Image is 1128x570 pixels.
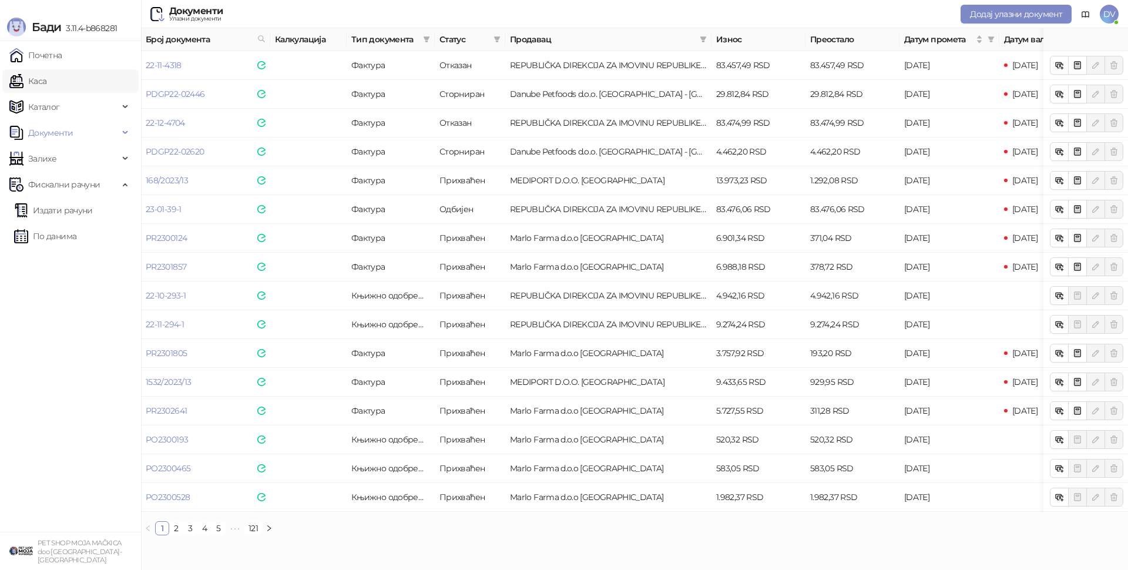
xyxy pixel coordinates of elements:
th: Калкулација [270,28,347,51]
td: 3.757,92 RSD [711,339,805,368]
td: [DATE] [899,483,999,512]
td: Фактура [347,397,435,425]
td: MEDIPORT D.O.O. BEOGRAD [505,368,711,397]
td: Прихваћен [435,425,505,454]
span: Тип документа [351,33,418,46]
td: Фактура [347,51,435,80]
td: Danube Petfoods d.o.o. Beograd - Surčin [505,138,711,166]
td: 1.982,37 RSD [805,483,899,512]
td: [DATE] [899,281,999,310]
img: e-Faktura [257,263,266,271]
td: 9.274,24 RSD [805,310,899,339]
span: [DATE] [1012,89,1038,99]
td: 83.457,49 RSD [711,51,805,80]
td: [DATE] [899,253,999,281]
span: Датум промета [904,33,973,46]
td: 929,95 RSD [805,368,899,397]
li: 3 [183,521,197,535]
td: Фактура [347,224,435,253]
span: Документи [28,121,73,145]
td: Прихваћен [435,397,505,425]
span: filter [423,36,430,43]
td: Отказан [435,109,505,138]
td: Сторниран [435,138,505,166]
img: e-Faktura [257,464,266,472]
div: Документи [169,6,223,16]
span: [DATE] [1012,405,1038,416]
li: 5 [211,521,226,535]
td: Књижно одобрење [347,425,435,454]
small: PET SHOP MOJA MAČKICA doo [GEOGRAPHIC_DATA]-[GEOGRAPHIC_DATA] [38,539,122,564]
td: Marlo Farma d.o.o BEOGRAD [505,483,711,512]
a: 168/2023/13 [146,175,188,186]
td: Прихваћен [435,339,505,368]
td: 83.457,49 RSD [805,51,899,80]
a: PO2300193 [146,434,188,445]
a: 22-12-4704 [146,118,185,128]
span: Фискални рачуни [28,173,100,196]
a: Издати рачуни [14,199,93,222]
td: 83.474,99 RSD [805,109,899,138]
td: [DATE] [899,397,999,425]
td: Фактура [347,138,435,166]
td: 520,32 RSD [805,425,899,454]
td: 4.942,16 RSD [805,281,899,310]
td: 6.988,18 RSD [711,253,805,281]
td: Прихваћен [435,310,505,339]
span: Број документа [146,33,253,46]
li: Следећих 5 Страна [226,521,244,535]
th: Продавац [505,28,711,51]
img: e-Faktura [257,205,266,213]
td: Прихваћен [435,281,505,310]
a: 2 [170,522,183,535]
th: Тип документа [347,28,435,51]
span: filter [421,31,432,48]
span: Статус [439,33,489,46]
td: Фактура [347,166,435,195]
span: Бади [32,20,61,34]
li: Следећа страна [262,521,276,535]
span: ••• [226,521,244,535]
td: [DATE] [899,310,999,339]
a: PO2300465 [146,463,190,474]
img: e-Faktura [257,119,266,127]
td: 311,28 RSD [805,397,899,425]
td: Одбијен [435,195,505,224]
td: 583,05 RSD [805,454,899,483]
a: Каса [9,69,46,93]
img: 64x64-companyLogo-9f44b8df-f022-41eb-b7d6-300ad218de09.png [9,539,33,563]
button: left [141,521,155,535]
button: Додај улазни документ [961,5,1072,24]
td: 4.942,16 RSD [711,281,805,310]
a: PR2302641 [146,405,187,416]
td: Прихваћен [435,224,505,253]
a: 121 [245,522,261,535]
td: Књижно одобрење [347,454,435,483]
a: 5 [212,522,225,535]
td: 371,04 RSD [805,224,899,253]
td: [DATE] [899,80,999,109]
img: e-Faktura [257,90,266,98]
a: 22-10-293-1 [146,290,186,301]
td: Marlo Farma d.o.o BEOGRAD [505,253,711,281]
span: [DATE] [1012,146,1038,157]
td: 29.812,84 RSD [711,80,805,109]
td: Сторниран [435,80,505,109]
span: filter [988,36,995,43]
span: filter [697,31,709,48]
a: PDGP22-02446 [146,89,204,99]
td: [DATE] [899,339,999,368]
a: PR2301857 [146,261,186,272]
td: 5.727,55 RSD [711,397,805,425]
a: PR2300124 [146,233,187,243]
a: PDGP22-02620 [146,146,204,157]
a: 22-11-4318 [146,60,182,71]
td: Marlo Farma d.o.o BEOGRAD [505,339,711,368]
td: Прихваћен [435,368,505,397]
th: Датум валуте [999,28,1099,51]
td: 520,32 RSD [711,425,805,454]
td: Отказан [435,51,505,80]
td: REPUBLIČKA DIREKCIJA ZA IMOVINU REPUBLIKE SRBIJE [505,195,711,224]
td: Фактура [347,195,435,224]
td: Књижно одобрење [347,281,435,310]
